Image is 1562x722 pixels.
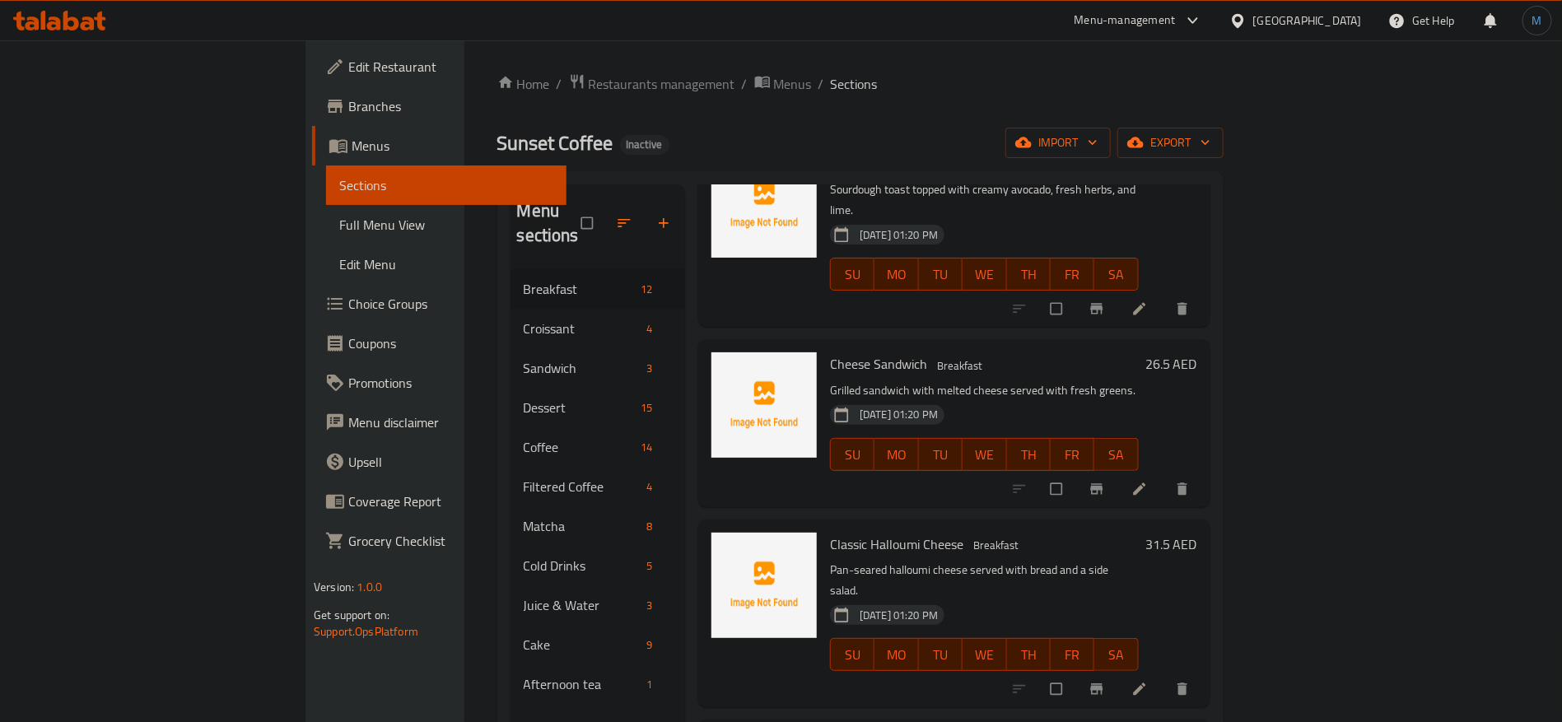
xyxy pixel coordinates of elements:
[326,245,567,284] a: Edit Menu
[711,152,817,258] img: Avocado Toast
[1057,443,1088,467] span: FR
[524,674,640,694] span: Afternoon tea
[830,380,1139,401] p: Grilled sandwich with melted cheese served with fresh greens.
[634,400,659,416] span: 15
[1007,638,1051,671] button: TH
[524,595,640,615] div: Juice & Water
[1164,471,1204,507] button: delete
[511,263,686,710] nav: Menu sections
[524,398,634,417] span: Dessert
[919,258,963,291] button: TU
[348,491,553,511] span: Coverage Report
[818,74,824,94] li: /
[1094,438,1138,471] button: SA
[640,519,659,534] span: 8
[1164,291,1204,327] button: delete
[926,263,956,286] span: TU
[881,443,912,467] span: MO
[640,635,659,654] div: items
[1014,643,1044,667] span: TH
[524,635,640,654] span: Cake
[511,348,686,388] div: Sandwich3
[1079,291,1118,327] button: Branch-specific-item
[314,604,389,626] span: Get support on:
[640,516,659,536] div: items
[1131,681,1151,697] a: Edit menu item
[524,319,640,338] span: Croissant
[524,437,634,457] span: Coffee
[963,258,1006,291] button: WE
[1532,12,1542,30] span: M
[640,319,659,338] div: items
[1007,258,1051,291] button: TH
[1014,443,1044,467] span: TH
[314,621,418,642] a: Support.OpsPlatform
[830,438,874,471] button: SU
[312,521,567,561] a: Grocery Checklist
[640,595,659,615] div: items
[874,258,918,291] button: MO
[711,533,817,638] img: Classic Halloumi Cheese
[634,282,659,297] span: 12
[312,442,567,482] a: Upsell
[348,96,553,116] span: Branches
[830,179,1139,221] p: Sourdough toast topped with creamy avocado, fresh herbs, and lime.
[1041,673,1075,705] span: Select to update
[837,263,868,286] span: SU
[830,352,927,376] span: Cheese Sandwich
[348,452,553,472] span: Upsell
[853,407,944,422] span: [DATE] 01:20 PM
[853,608,944,623] span: [DATE] 01:20 PM
[524,279,634,299] span: Breakfast
[1145,533,1197,556] h6: 31.5 AED
[1094,638,1138,671] button: SA
[339,215,553,235] span: Full Menu View
[1075,11,1176,30] div: Menu-management
[569,73,735,95] a: Restaurants management
[967,536,1025,556] div: Breakfast
[1007,438,1051,471] button: TH
[919,638,963,671] button: TU
[511,309,686,348] div: Croissant4
[312,86,567,126] a: Branches
[881,643,912,667] span: MO
[348,531,553,551] span: Grocery Checklist
[312,47,567,86] a: Edit Restaurant
[339,175,553,195] span: Sections
[742,74,748,94] li: /
[837,443,868,467] span: SU
[634,440,659,455] span: 14
[1253,12,1362,30] div: [GEOGRAPHIC_DATA]
[830,532,963,557] span: Classic Halloumi Cheese
[640,479,659,495] span: 4
[524,477,640,496] div: Filtered Coffee
[963,438,1006,471] button: WE
[640,556,659,575] div: items
[511,388,686,427] div: Dessert15
[874,438,918,471] button: MO
[1117,128,1224,158] button: export
[326,165,567,205] a: Sections
[874,638,918,671] button: MO
[830,258,874,291] button: SU
[524,516,640,536] span: Matcha
[831,74,878,94] span: Sections
[963,638,1006,671] button: WE
[1131,481,1151,497] a: Edit menu item
[511,427,686,467] div: Coffee14
[881,263,912,286] span: MO
[348,333,553,353] span: Coupons
[1101,643,1131,667] span: SA
[1019,133,1098,153] span: import
[524,358,640,378] div: Sandwich
[640,558,659,574] span: 5
[1145,352,1197,375] h6: 26.5 AED
[1164,671,1204,707] button: delete
[524,556,640,575] span: Cold Drinks
[640,674,659,694] div: items
[339,254,553,274] span: Edit Menu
